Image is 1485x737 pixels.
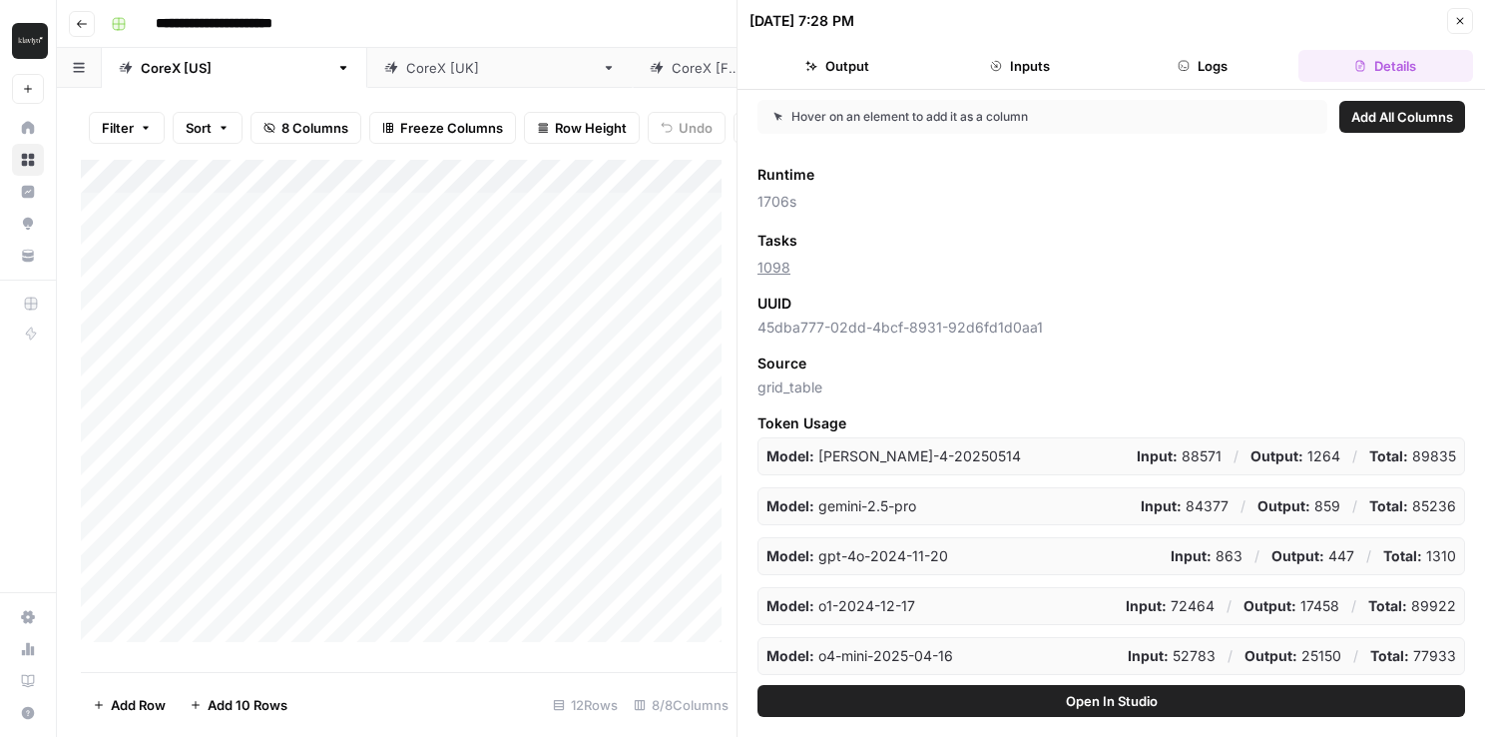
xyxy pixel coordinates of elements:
[1370,646,1456,666] p: 77933
[1257,497,1310,514] strong: Output:
[1383,547,1422,564] strong: Total:
[1369,496,1456,516] p: 85236
[1353,646,1358,666] p: /
[1250,447,1303,464] strong: Output:
[757,413,1465,433] span: Token Usage
[369,112,516,144] button: Freeze Columns
[757,685,1465,717] button: Open In Studio
[1250,446,1340,466] p: 1264
[1339,101,1465,133] button: Add All Columns
[757,318,1465,338] span: 45dba777-02dd-4bcf-8931-92d6fd1d0aa1
[12,697,44,729] button: Help + Support
[766,647,814,664] strong: Model:
[81,689,178,721] button: Add Row
[1128,647,1169,664] strong: Input:
[766,496,916,516] p: gemini-2.5-pro
[1257,496,1340,516] p: 859
[1243,596,1339,616] p: 17458
[89,112,165,144] button: Filter
[749,50,924,82] button: Output
[1352,496,1357,516] p: /
[1243,597,1296,614] strong: Output:
[12,112,44,144] a: Home
[12,633,44,665] a: Usage
[555,118,627,138] span: Row Height
[1351,107,1453,127] span: Add All Columns
[679,118,713,138] span: Undo
[773,108,1170,126] div: Hover on an element to add it as a column
[1383,546,1456,566] p: 1310
[1234,446,1238,466] p: /
[766,497,814,514] strong: Model:
[1126,597,1167,614] strong: Input:
[545,689,626,721] div: 12 Rows
[766,446,1021,466] p: claude-sonnet-4-20250514
[766,447,814,464] strong: Model:
[1141,497,1182,514] strong: Input:
[757,354,806,373] span: Source
[1227,596,1232,616] p: /
[648,112,726,144] button: Undo
[1370,647,1409,664] strong: Total:
[766,597,814,614] strong: Model:
[102,118,134,138] span: Filter
[749,11,854,31] div: [DATE] 7:28 PM
[626,689,737,721] div: 8/8 Columns
[281,118,348,138] span: 8 Columns
[757,259,790,276] a: 1098
[1171,546,1242,566] p: 863
[757,192,1465,212] span: 1706s
[12,601,44,633] a: Settings
[1141,496,1229,516] p: 84377
[111,695,166,715] span: Add Row
[1271,546,1354,566] p: 447
[208,695,287,715] span: Add 10 Rows
[12,144,44,176] a: Browse
[1228,646,1233,666] p: /
[1244,647,1297,664] strong: Output:
[1116,50,1290,82] button: Logs
[1352,446,1357,466] p: /
[766,547,814,564] strong: Model:
[766,646,953,666] p: o4-mini-2025-04-16
[766,546,948,566] p: gpt-4o-2024-11-20
[1271,547,1324,564] strong: Output:
[173,112,243,144] button: Sort
[1298,50,1473,82] button: Details
[178,689,299,721] button: Add 10 Rows
[766,596,915,616] p: o1-2024-12-17
[12,176,44,208] a: Insights
[12,208,44,240] a: Opportunities
[1126,596,1215,616] p: 72464
[1369,447,1408,464] strong: Total:
[932,50,1107,82] button: Inputs
[12,16,44,66] button: Workspace: Klaviyo
[1137,446,1222,466] p: 88571
[400,118,503,138] span: Freeze Columns
[141,58,328,78] div: CoreX [[GEOGRAPHIC_DATA]]
[1244,646,1341,666] p: 25150
[1369,497,1408,514] strong: Total:
[1351,596,1356,616] p: /
[367,48,633,88] a: CoreX [[GEOGRAPHIC_DATA]]
[672,58,741,78] div: CoreX [FR]
[1240,496,1245,516] p: /
[1137,447,1178,464] strong: Input:
[633,48,779,88] a: CoreX [FR]
[524,112,640,144] button: Row Height
[12,23,48,59] img: Klaviyo Logo
[1128,646,1216,666] p: 52783
[186,118,212,138] span: Sort
[1369,446,1456,466] p: 89835
[1366,546,1371,566] p: /
[1254,546,1259,566] p: /
[1171,547,1212,564] strong: Input:
[757,294,791,314] span: UUID
[757,377,1465,397] span: grid_table
[250,112,361,144] button: 8 Columns
[757,231,797,251] span: Tasks
[406,58,594,78] div: CoreX [[GEOGRAPHIC_DATA]]
[12,665,44,697] a: Learning Hub
[12,240,44,272] a: Your Data
[1066,691,1158,711] span: Open In Studio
